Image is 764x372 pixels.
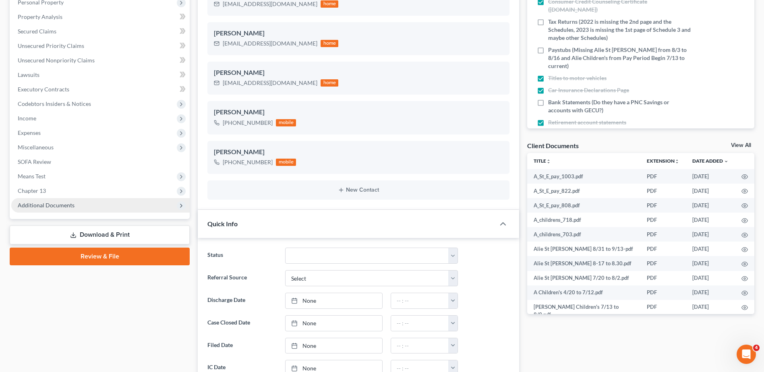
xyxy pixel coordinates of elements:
[647,158,679,164] a: Extensionunfold_more
[18,187,46,194] span: Chapter 13
[18,42,84,49] span: Unsecured Priority Claims
[223,158,273,166] div: [PHONE_NUMBER]
[686,285,735,300] td: [DATE]
[731,143,751,148] a: View All
[527,242,640,256] td: Alie St [PERSON_NAME] 8/31 to 9/13-pdf
[18,100,91,107] span: Codebtors Insiders & Notices
[527,198,640,213] td: A_St_E_pay_808.pdf
[640,169,686,184] td: PDF
[548,46,691,70] span: Paystubs (Missing Alie St [PERSON_NAME] from 8/3 to 8/16 and Alie Children's from Pay Period Begi...
[527,227,640,242] td: A_childrens_703.pdf
[18,86,69,93] span: Executory Contracts
[737,345,756,364] iframe: Intercom live chat
[640,213,686,227] td: PDF
[203,270,281,286] label: Referral Source
[321,0,338,8] div: home
[686,213,735,227] td: [DATE]
[207,220,238,227] span: Quick Info
[527,271,640,285] td: Alie St [PERSON_NAME] 7/20 to 8/2.pdf
[692,158,729,164] a: Date Added expand_more
[686,271,735,285] td: [DATE]
[11,39,190,53] a: Unsecured Priority Claims
[223,39,317,48] div: [EMAIL_ADDRESS][DOMAIN_NAME]
[640,285,686,300] td: PDF
[527,213,640,227] td: A_childrens_718.pdf
[203,338,281,354] label: Filed Date
[10,248,190,265] a: Review & File
[18,28,56,35] span: Secured Claims
[214,29,503,38] div: [PERSON_NAME]
[18,173,46,180] span: Means Test
[527,285,640,300] td: A Children's 4/20 to 7/12.pdf
[640,184,686,198] td: PDF
[18,144,54,151] span: Miscellaneous
[548,118,626,126] span: Retirement account statements
[686,256,735,271] td: [DATE]
[18,71,39,78] span: Lawsuits
[18,57,95,64] span: Unsecured Nonpriority Claims
[686,227,735,242] td: [DATE]
[223,119,273,127] div: [PHONE_NUMBER]
[18,202,75,209] span: Additional Documents
[203,315,281,331] label: Case Closed Date
[753,345,760,351] span: 4
[276,159,296,166] div: mobile
[391,293,449,308] input: -- : --
[686,184,735,198] td: [DATE]
[675,159,679,164] i: unfold_more
[527,169,640,184] td: A_St_E_pay_1003.pdf
[11,155,190,169] a: SOFA Review
[223,79,317,87] div: [EMAIL_ADDRESS][DOMAIN_NAME]
[286,338,382,353] a: None
[548,74,607,82] span: Titles to motor vehicles
[391,316,449,331] input: -- : --
[11,68,190,82] a: Lawsuits
[203,248,281,264] label: Status
[548,86,629,94] span: Car Insurance Declarations Page
[214,68,503,78] div: [PERSON_NAME]
[527,141,579,150] div: Client Documents
[11,10,190,24] a: Property Analysis
[18,129,41,136] span: Expenses
[391,338,449,353] input: -- : --
[18,13,62,20] span: Property Analysis
[640,227,686,242] td: PDF
[10,225,190,244] a: Download & Print
[321,79,338,87] div: home
[276,119,296,126] div: mobile
[214,187,503,193] button: New Contact
[686,169,735,184] td: [DATE]
[18,158,51,165] span: SOFA Review
[11,82,190,97] a: Executory Contracts
[286,316,382,331] a: None
[546,159,551,164] i: unfold_more
[686,198,735,213] td: [DATE]
[640,242,686,256] td: PDF
[724,159,729,164] i: expand_more
[686,300,735,322] td: [DATE]
[548,18,691,42] span: Tax Returns (2022 is missing the 2nd page and the Schedules, 2023 is missing the 1st page of Sche...
[640,256,686,271] td: PDF
[286,293,382,308] a: None
[534,158,551,164] a: Titleunfold_more
[640,300,686,322] td: PDF
[11,53,190,68] a: Unsecured Nonpriority Claims
[203,293,281,309] label: Discharge Date
[527,256,640,271] td: Alie St [PERSON_NAME] 8-17 to 8.30.pdf
[214,107,503,117] div: [PERSON_NAME]
[11,24,190,39] a: Secured Claims
[686,242,735,256] td: [DATE]
[321,40,338,47] div: home
[640,198,686,213] td: PDF
[214,147,503,157] div: [PERSON_NAME]
[527,300,640,322] td: [PERSON_NAME] Children's 7/13 to 8/9.pdf
[640,271,686,285] td: PDF
[18,115,36,122] span: Income
[527,184,640,198] td: A_St_E_pay_822.pdf
[548,98,691,114] span: Bank Statements (Do they have a PNC Savings or accounts with GECU?)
